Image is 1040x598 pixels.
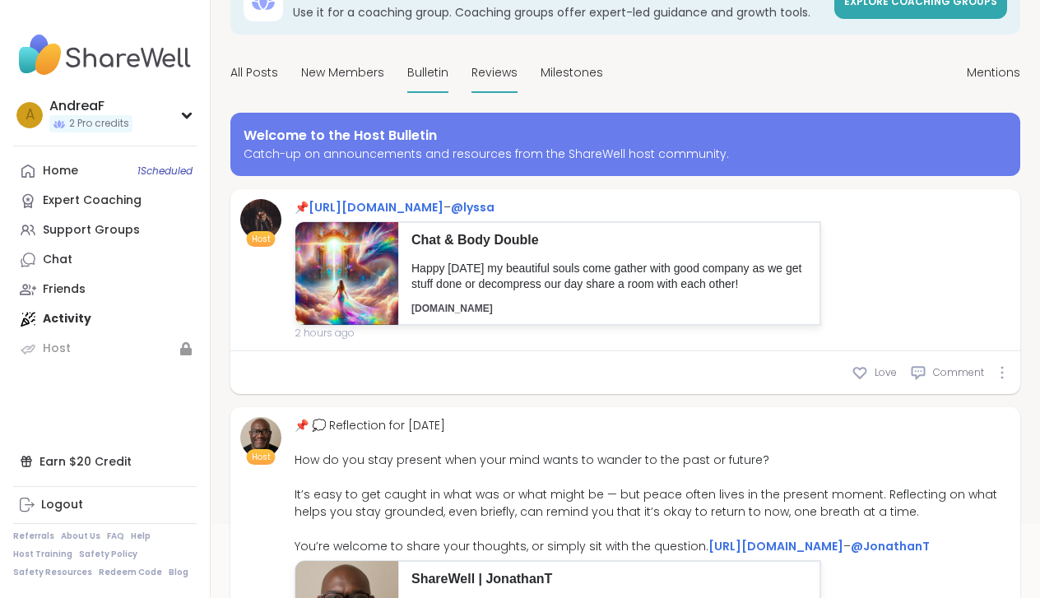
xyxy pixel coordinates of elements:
span: All Posts [230,64,278,81]
a: [URL][DOMAIN_NAME] [708,538,843,554]
p: [DOMAIN_NAME] [411,302,807,316]
a: FAQ [107,531,124,542]
span: 2 hours ago [295,326,821,341]
a: Referrals [13,531,54,542]
span: A [26,104,35,126]
p: ShareWell | JonathanT [411,570,807,588]
a: @lyssa [451,199,494,216]
img: JonathanT [240,417,281,458]
p: Chat & Body Double [411,231,807,249]
span: Reviews [471,64,518,81]
span: Love [875,365,897,380]
span: Catch-up on announcements and resources from the ShareWell host community. [244,146,1007,163]
img: ShareWell Nav Logo [13,26,197,84]
div: 📌 💭 Reflection for [DATE] How do you stay present when your mind wants to wander to the past or f... [295,417,1010,555]
span: Mentions [967,64,1020,81]
span: 1 Scheduled [137,165,193,178]
div: Friends [43,281,86,298]
div: Home [43,163,78,179]
div: Support Groups [43,222,140,239]
a: Host Training [13,549,72,560]
a: Support Groups [13,216,197,245]
span: 2 Pro credits [69,117,129,131]
a: Friends [13,275,197,304]
div: Earn $20 Credit [13,447,197,476]
div: Expert Coaching [43,192,142,209]
a: @JonathanT [851,538,930,554]
div: AndreaF [49,97,132,115]
a: Safety Policy [79,549,137,560]
span: Host [252,233,271,245]
a: Redeem Code [99,567,162,578]
span: Comment [933,365,984,380]
img: 6bb01b71-921d-4668-ab50-43b53c4b28ea [295,222,398,325]
div: Logout [41,497,83,513]
a: Host [13,334,197,364]
a: Chat & Body DoubleHappy [DATE] my beautiful souls come gather with good company as we get stuff d... [295,221,821,326]
a: Chat [13,245,197,275]
div: Chat [43,252,72,268]
span: Welcome to the Host Bulletin [244,126,437,146]
div: Host [43,341,71,357]
a: About Us [61,531,100,542]
a: Blog [169,567,188,578]
a: Logout [13,490,197,520]
div: 📌 – [295,199,821,216]
a: Safety Resources [13,567,92,578]
a: Help [131,531,151,542]
span: Host [252,451,271,463]
img: lyssa [240,199,281,240]
p: Happy [DATE] my beautiful souls come gather with good company as we get stuff done or decompress ... [411,261,807,293]
a: Expert Coaching [13,186,197,216]
span: Milestones [541,64,603,81]
h3: Use it for a coaching group. Coaching groups offer expert-led guidance and growth tools. [293,4,824,21]
span: New Members [301,64,384,81]
span: Bulletin [407,64,448,81]
a: Home1Scheduled [13,156,197,186]
a: [URL][DOMAIN_NAME] [309,199,443,216]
